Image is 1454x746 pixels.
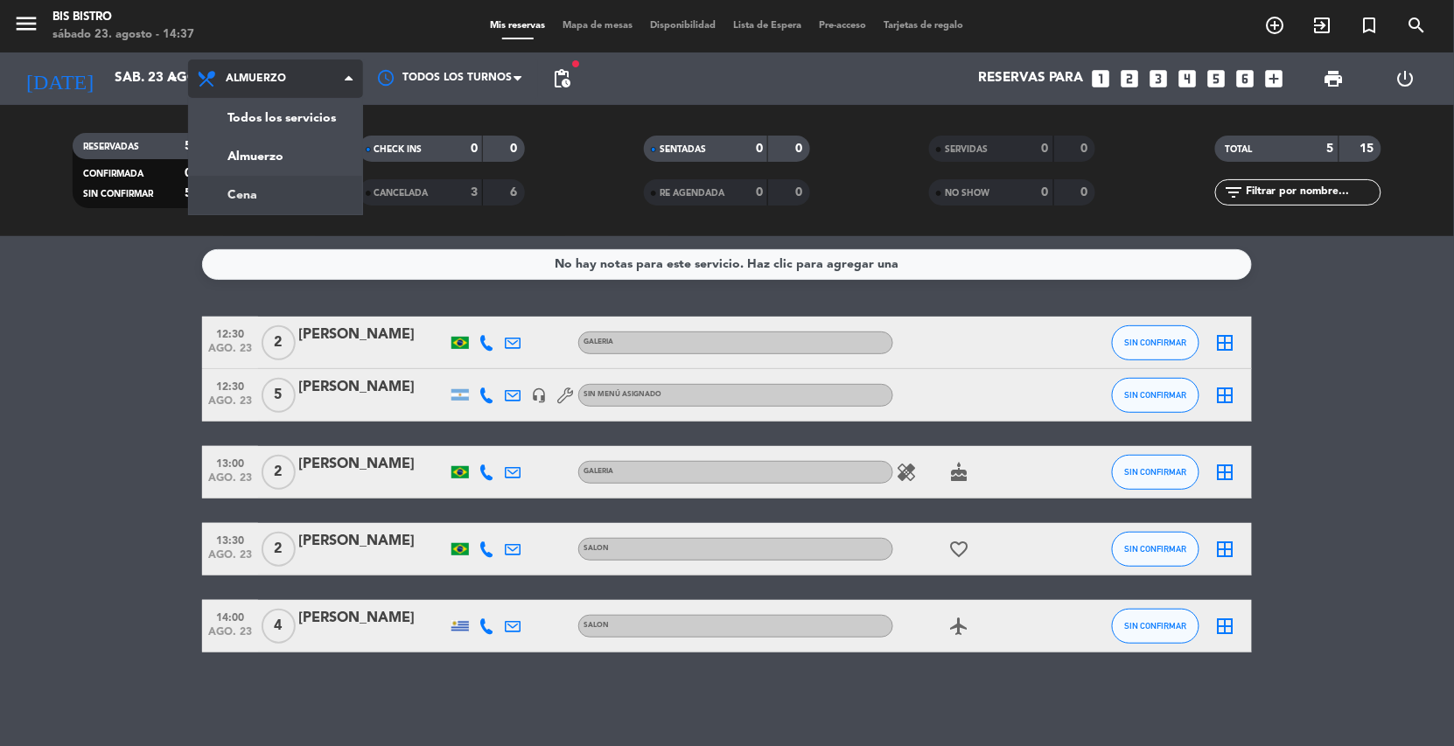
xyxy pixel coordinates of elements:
[226,73,286,85] span: Almuerzo
[83,190,153,199] span: SIN CONFIRMAR
[13,10,39,43] button: menu
[756,143,763,155] strong: 0
[1125,544,1187,554] span: SIN CONFIRMAR
[1206,67,1228,90] i: looks_5
[208,472,252,492] span: ago. 23
[1360,143,1377,155] strong: 15
[1226,145,1253,154] span: TOTAL
[584,545,609,552] span: SALON
[163,68,184,89] i: arrow_drop_down
[1265,15,1286,36] i: add_circle_outline
[374,145,423,154] span: CHECK INS
[189,99,362,137] a: Todos los servicios
[298,376,447,399] div: [PERSON_NAME]
[1125,390,1187,400] span: SIN CONFIRMAR
[1112,378,1199,413] button: SIN CONFIRMAR
[208,452,252,472] span: 13:00
[948,462,969,483] i: cake
[948,616,969,637] i: airplanemode_active
[208,395,252,415] span: ago. 23
[1407,15,1428,36] i: search
[796,186,807,199] strong: 0
[208,323,252,343] span: 12:30
[262,455,296,490] span: 2
[584,338,613,345] span: GALERIA
[1081,186,1092,199] strong: 0
[796,143,807,155] strong: 0
[1125,467,1187,477] span: SIN CONFIRMAR
[510,143,521,155] strong: 0
[660,189,724,198] span: RE AGENDADA
[208,343,252,363] span: ago. 23
[1148,67,1171,90] i: looks_3
[298,324,447,346] div: [PERSON_NAME]
[482,21,555,31] span: Mis reservas
[555,21,642,31] span: Mapa de mesas
[756,186,763,199] strong: 0
[570,59,581,69] span: fiber_manual_record
[896,462,917,483] i: healing
[83,143,139,151] span: RESERVADAS
[1360,15,1381,36] i: turned_in_not
[1327,143,1334,155] strong: 5
[1112,532,1199,567] button: SIN CONFIRMAR
[1324,68,1345,89] span: print
[208,549,252,569] span: ago. 23
[531,387,547,403] i: headset_mic
[262,378,296,413] span: 5
[1119,67,1142,90] i: looks_two
[660,145,706,154] span: SENTADAS
[185,167,192,179] strong: 0
[1395,68,1416,89] i: power_settings_new
[945,145,988,154] span: SERVIDAS
[208,606,252,626] span: 14:00
[1112,455,1199,490] button: SIN CONFIRMAR
[978,71,1084,87] span: Reservas para
[189,137,362,176] a: Almuerzo
[1224,182,1245,203] i: filter_list
[725,21,811,31] span: Lista de Espera
[1245,183,1381,202] input: Filtrar por nombre...
[1263,67,1286,90] i: add_box
[510,186,521,199] strong: 6
[262,325,296,360] span: 2
[13,10,39,37] i: menu
[584,468,613,475] span: GALERIA
[1042,143,1049,155] strong: 0
[52,9,194,26] div: Bis Bistro
[208,529,252,549] span: 13:30
[1112,325,1199,360] button: SIN CONFIRMAR
[1215,616,1236,637] i: border_all
[471,143,478,155] strong: 0
[556,254,899,275] div: No hay notas para este servicio. Haz clic para agregar una
[811,21,876,31] span: Pre-acceso
[1090,67,1113,90] i: looks_one
[298,607,447,630] div: [PERSON_NAME]
[1215,332,1236,353] i: border_all
[185,140,192,152] strong: 5
[1042,186,1049,199] strong: 0
[1177,67,1199,90] i: looks_4
[1081,143,1092,155] strong: 0
[298,530,447,553] div: [PERSON_NAME]
[1370,52,1442,105] div: LOG OUT
[262,532,296,567] span: 2
[208,375,252,395] span: 12:30
[945,189,989,198] span: NO SHOW
[948,539,969,560] i: favorite_border
[189,176,362,214] a: Cena
[876,21,973,31] span: Tarjetas de regalo
[1112,609,1199,644] button: SIN CONFIRMAR
[13,59,106,98] i: [DATE]
[584,391,661,398] span: Sin menú asignado
[1312,15,1333,36] i: exit_to_app
[1215,539,1236,560] i: border_all
[374,189,429,198] span: CANCELADA
[298,453,447,476] div: [PERSON_NAME]
[1125,338,1187,347] span: SIN CONFIRMAR
[52,26,194,44] div: sábado 23. agosto - 14:37
[83,170,143,178] span: CONFIRMADA
[208,626,252,646] span: ago. 23
[262,609,296,644] span: 4
[471,186,478,199] strong: 3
